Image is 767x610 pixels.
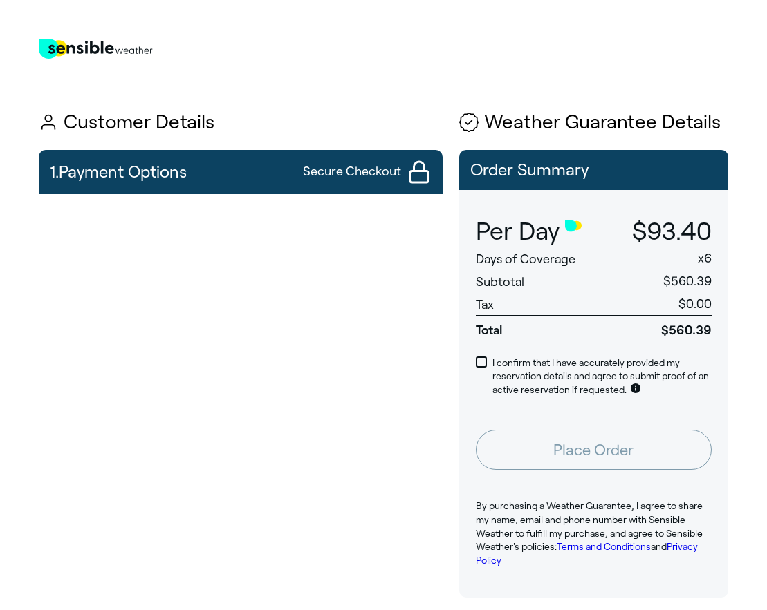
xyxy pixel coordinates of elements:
[476,252,575,266] span: Days of Coverage
[39,560,443,598] iframe: PayPal-paypal
[303,163,401,180] span: Secure Checkout
[663,274,712,288] span: $560.39
[632,218,712,245] span: $93.40
[39,112,443,133] h1: Customer Details
[557,541,651,552] a: Terms and Conditions
[476,298,494,312] span: Tax
[36,202,445,535] iframe: Secure payment input frame
[39,150,443,194] button: 1.Payment OptionsSecure Checkout
[476,541,698,566] a: Privacy Policy
[476,275,524,289] span: Subtotal
[492,356,712,397] p: I confirm that I have accurately provided my reservation details and agree to submit proof of an ...
[470,161,717,179] p: Order Summary
[678,297,712,311] span: $0.00
[459,112,728,133] h1: Weather Guarantee Details
[698,251,712,265] span: x 6
[476,315,610,339] span: Total
[476,218,560,245] span: Per Day
[50,155,187,189] h2: 1. Payment Options
[610,315,712,339] span: $560.39
[476,499,712,567] p: By purchasing a Weather Guarantee, I agree to share my name, email and phone number with Sensible...
[476,430,712,470] button: Place Order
